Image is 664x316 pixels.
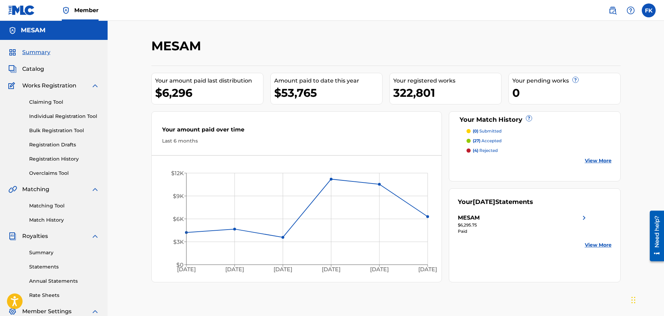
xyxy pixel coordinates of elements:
[29,277,99,285] a: Annual Statements
[29,202,99,210] a: Matching Tool
[29,113,99,120] a: Individual Registration Tool
[29,263,99,271] a: Statements
[624,3,638,17] div: Help
[274,77,382,85] div: Amount paid to date this year
[458,228,588,234] div: Paid
[629,283,664,316] div: Sohbet Aracı
[22,307,72,316] span: Member Settings
[74,6,99,14] span: Member
[467,147,612,154] a: (4) rejected
[173,239,184,245] tspan: $3K
[22,232,48,240] span: Royalties
[173,193,184,199] tspan: $9K
[155,77,263,85] div: Your amount paid last distribution
[573,77,578,83] span: ?
[512,85,620,101] div: 0
[8,48,50,57] a: SummarySummary
[22,48,50,57] span: Summary
[62,6,70,15] img: Top Rightsholder
[473,198,495,206] span: [DATE]
[8,65,17,73] img: Catalog
[91,307,99,316] img: expand
[29,141,99,148] a: Registration Drafts
[642,3,656,17] div: User Menu
[29,216,99,224] a: Match History
[458,197,533,207] div: Your Statements
[458,115,612,125] div: Your Match History
[631,290,636,310] div: Sürükle
[225,266,244,273] tspan: [DATE]
[467,128,612,134] a: (0) submitted
[22,65,44,73] span: Catalog
[8,5,35,15] img: MLC Logo
[155,85,263,101] div: $6,296
[458,214,588,234] a: MESAMright chevron icon$6,295.75Paid
[171,170,184,177] tspan: $12K
[177,266,195,273] tspan: [DATE]
[274,266,292,273] tspan: [DATE]
[580,214,588,222] img: right chevron icon
[393,85,501,101] div: 322,801
[8,48,17,57] img: Summary
[29,249,99,256] a: Summary
[29,99,99,106] a: Claiming Tool
[91,185,99,194] img: expand
[606,3,620,17] a: Public Search
[8,82,17,90] img: Works Registration
[21,26,45,34] h5: MESAM
[91,82,99,90] img: expand
[22,185,49,194] span: Matching
[29,292,99,299] a: Rate Sheets
[473,147,498,154] p: rejected
[322,266,341,273] tspan: [DATE]
[29,170,99,177] a: Overclaims Tool
[29,127,99,134] a: Bulk Registration Tool
[22,82,76,90] span: Works Registration
[473,138,502,144] p: accepted
[467,138,612,144] a: (27) accepted
[8,185,17,194] img: Matching
[162,126,431,137] div: Your amount paid over time
[8,26,17,35] img: Accounts
[370,266,389,273] tspan: [DATE]
[8,65,44,73] a: CatalogCatalog
[8,307,17,316] img: Member Settings
[91,232,99,240] img: expand
[645,208,664,264] iframe: Resource Center
[274,85,382,101] div: $53,765
[458,214,480,222] div: MESAM
[526,116,532,121] span: ?
[458,222,588,228] div: $6,295.75
[418,266,437,273] tspan: [DATE]
[473,128,478,134] span: (0)
[29,155,99,163] a: Registration History
[608,6,617,15] img: search
[585,241,612,249] a: View More
[162,137,431,145] div: Last 6 months
[8,232,17,240] img: Royalties
[473,128,502,134] p: submitted
[176,262,183,268] tspan: $0
[473,148,478,153] span: (4)
[173,216,184,222] tspan: $6K
[585,157,612,164] a: View More
[151,38,204,54] h2: MESAM
[473,138,480,143] span: (27)
[627,6,635,15] img: help
[393,77,501,85] div: Your registered works
[629,283,664,316] iframe: Chat Widget
[512,77,620,85] div: Your pending works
